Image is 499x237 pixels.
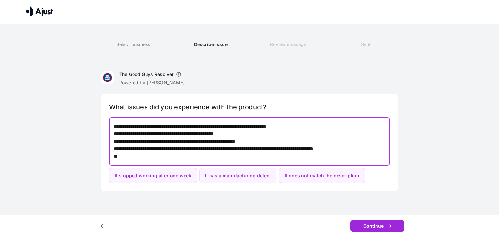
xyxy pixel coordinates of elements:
[199,168,276,183] button: It has a manufacturing defect
[249,41,327,48] h6: Review message
[119,71,173,78] h6: The Good Guys Resolver
[327,41,404,48] h6: Sent
[95,41,172,48] h6: Select business
[109,102,390,112] h6: What issues did you experience with the product?
[119,80,185,86] p: Powered by [PERSON_NAME]
[172,41,249,48] h6: Describe issue
[109,168,197,183] button: It stopped working after one week
[279,168,365,183] button: It does not match the description
[350,220,404,232] button: Continue
[101,71,114,84] img: The Good Guys
[26,6,53,16] img: Ajust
